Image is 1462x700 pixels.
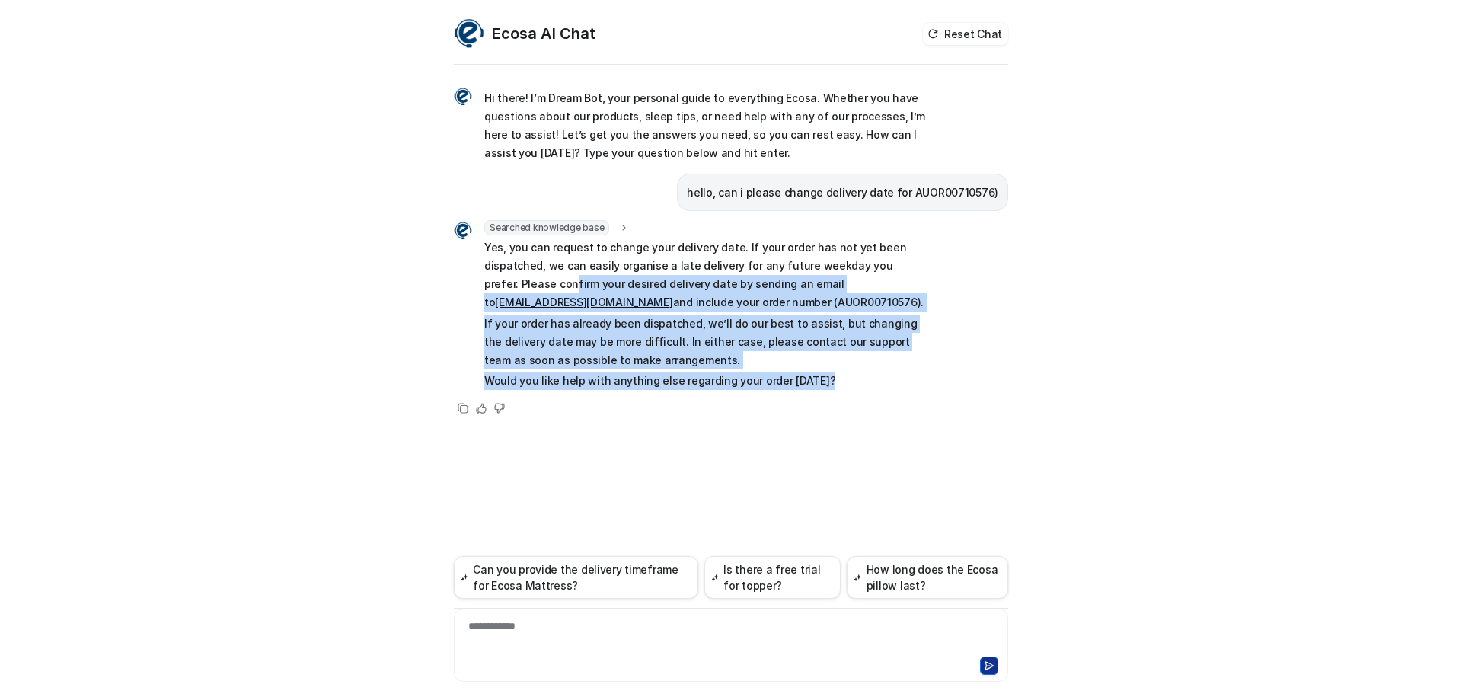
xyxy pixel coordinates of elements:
[484,89,930,162] p: Hi there! I’m Dream Bot, your personal guide to everything Ecosa. Whether you have questions abou...
[687,184,998,202] p: hello, can i please change delivery date for AUOR00710576)
[454,88,472,106] img: Widget
[923,23,1008,45] button: Reset Chat
[484,220,609,235] span: Searched knowledge base
[454,556,698,599] button: Can you provide the delivery timeframe for Ecosa Mattress?
[454,18,484,49] img: Widget
[484,238,930,312] p: Yes, you can request to change your delivery date. If your order has not yet been dispatched, we ...
[495,296,672,308] a: [EMAIL_ADDRESS][DOMAIN_NAME]
[847,556,1008,599] button: How long does the Ecosa pillow last?
[484,315,930,369] p: If your order has already been dispatched, we’ll do our best to assist, but changing the delivery...
[454,222,472,240] img: Widget
[704,556,841,599] button: Is there a free trial for topper?
[492,23,595,44] h2: Ecosa AI Chat
[484,372,930,390] p: Would you like help with anything else regarding your order [DATE]?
